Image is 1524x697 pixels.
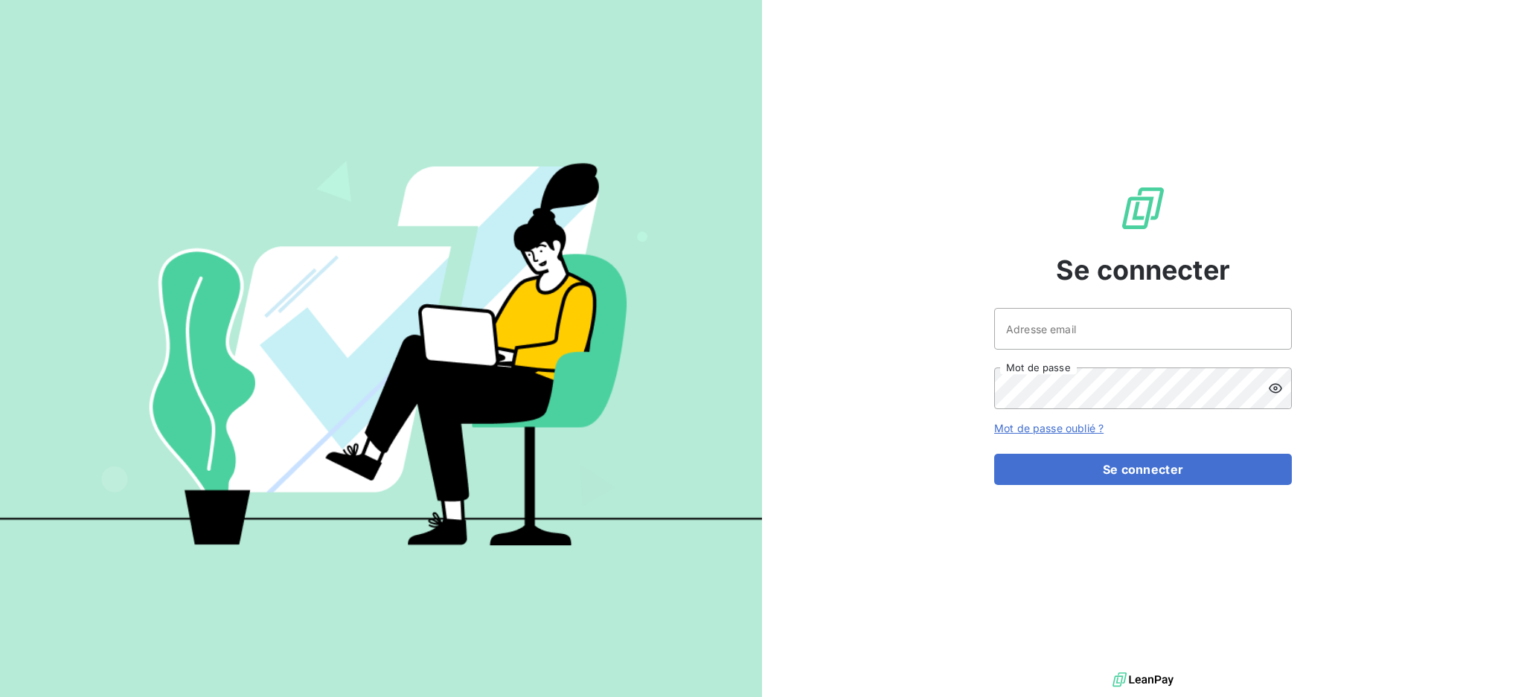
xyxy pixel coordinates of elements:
button: Se connecter [994,454,1292,485]
img: logo [1112,669,1174,691]
img: Logo LeanPay [1119,184,1167,232]
input: placeholder [994,308,1292,350]
span: Se connecter [1056,250,1230,290]
a: Mot de passe oublié ? [994,422,1104,434]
